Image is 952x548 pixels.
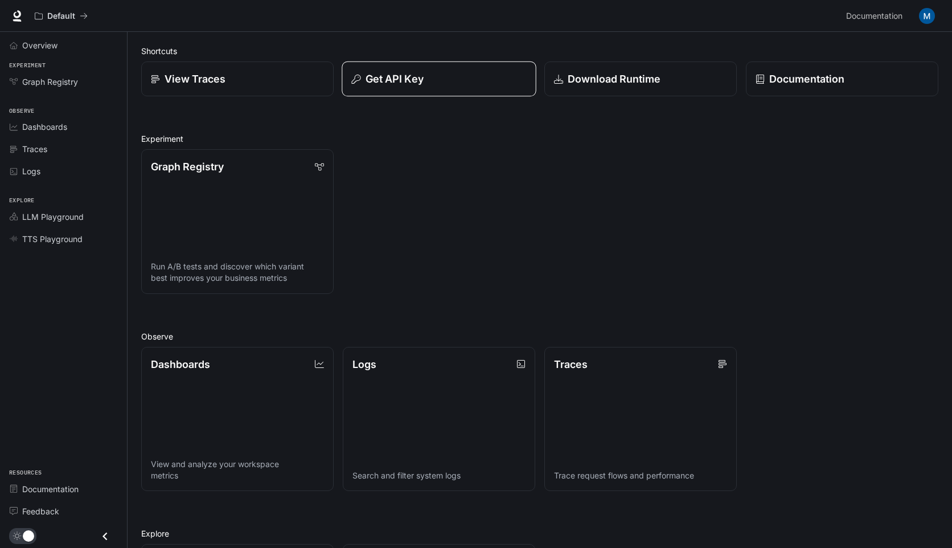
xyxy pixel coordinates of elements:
span: Documentation [846,9,902,23]
span: Overview [22,39,58,51]
a: Documentation [746,62,938,96]
a: Documentation [842,5,911,27]
span: Traces [22,143,47,155]
button: Close drawer [92,525,118,548]
a: View Traces [141,62,334,96]
span: Graph Registry [22,76,78,88]
p: Get API Key [366,71,424,87]
a: [DOMAIN_NAME] [77,315,143,324]
p: Default [47,11,75,21]
span: TTS Playground [22,233,83,245]
p: View Traces [165,71,225,87]
h2: Shortcuts [141,45,938,57]
a: Dashboards [5,117,122,137]
a: LLM Playground [5,207,122,227]
button: Get API Key [342,62,536,97]
span: Logs [22,165,40,177]
span: Ctrl+Space | [24,315,74,324]
p: Download Runtime [568,71,660,87]
p: Search and filter system logs [352,470,526,481]
span: Dark mode toggle [23,529,34,542]
p: Documentation [769,71,844,87]
h2: Experiment [141,133,938,145]
a: Graph RegistryRun A/B tests and discover which variant best improves your business metrics [141,149,334,294]
h2: Observe [141,330,938,342]
a: DashboardsView and analyze your workspace metrics [141,347,334,492]
a: TracesTrace request flows and performance [544,347,737,492]
button: Ask [134,72,157,89]
span: LLM Playground [22,211,84,223]
p: Dashboards [151,357,210,372]
p: Traces [554,357,588,372]
span: Feedback [22,505,59,517]
a: Overview [5,35,122,55]
span: Documentation [22,483,79,495]
button: User avatar [916,5,938,27]
a: Documentation [5,479,122,499]
img: User avatar [919,8,935,24]
span: 'ctrl+enter' or [81,76,129,84]
a: LogsSearch and filter system logs [343,347,535,492]
label: ChatGPT Prompt [7,31,161,42]
p: General [26,8,58,17]
p: Run A/B tests and discover which variant best improves your business metrics [151,261,324,284]
h2: Explore [141,527,938,539]
p: Graph Registry [151,159,224,174]
a: Feedback [5,501,122,521]
button: All workspaces [30,5,93,27]
p: Logs [352,357,376,372]
a: Logs [5,161,122,181]
p: Trace request flows and performance [554,470,727,481]
a: TTS Playground [5,229,122,249]
a: Download Runtime [544,62,737,96]
a: Graph Registry [5,72,122,92]
span: Dashboards [22,121,67,133]
p: View and analyze your workspace metrics [151,459,324,481]
a: Traces [5,139,122,159]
